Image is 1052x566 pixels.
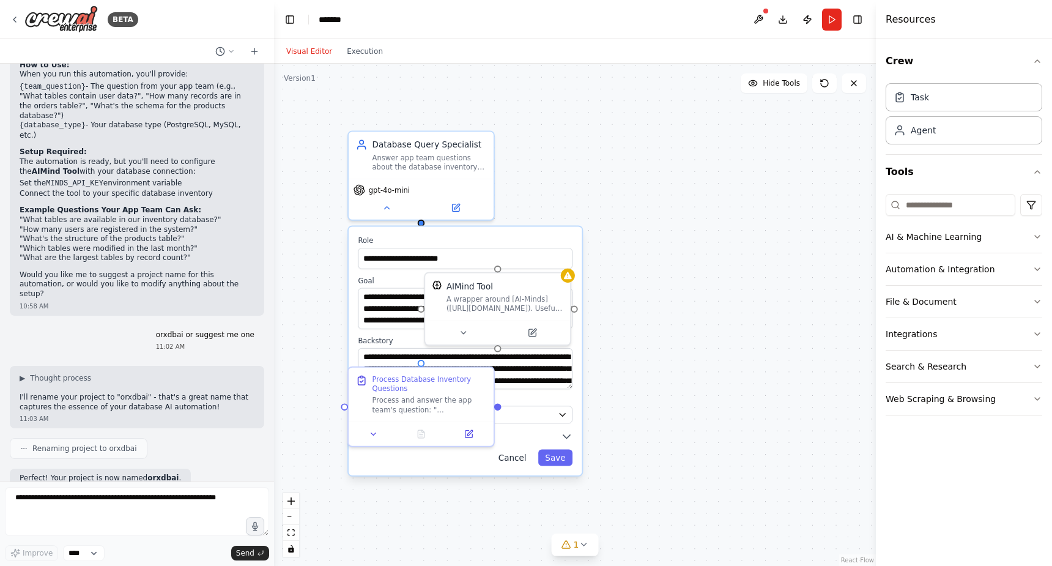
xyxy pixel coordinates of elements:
div: Task [911,91,929,103]
div: A wrapper around [AI-Minds]([URL][DOMAIN_NAME]). Useful for when you need answers to questions fr... [446,294,563,313]
button: ▶Thought process [20,373,91,383]
button: Visual Editor [279,44,339,59]
p: The automation is ready, but you'll need to configure the with your database connection: [20,157,254,176]
nav: breadcrumb [319,13,349,26]
label: Goal [358,276,572,285]
div: Version 1 [284,73,316,83]
span: Improve [23,548,53,558]
div: Process Database Inventory QuestionsProcess and answer the app team's question: "{team_question}"... [347,367,495,447]
strong: AIMind Tool [32,167,80,176]
div: Answer app team questions about the database inventory using natural language queries. Convert te... [372,153,487,172]
button: Tools [886,155,1042,189]
label: Backstory [358,337,572,346]
li: "What are the largest tables by record count?" [20,253,254,263]
code: {database_type} [20,121,86,130]
p: Perfect! Your project is now named . [20,474,181,483]
p: orxdbai or suggest me one [156,330,254,340]
button: Web Scraping & Browsing [886,383,1042,415]
button: Open in side panel [499,326,566,340]
div: 11:03 AM [20,414,254,423]
h4: Resources [886,12,936,27]
p: Would you like me to suggest a project name for this automation, or would you like to modify anyt... [20,270,254,299]
strong: Setup Required: [20,147,87,156]
button: toggle interactivity [283,541,299,557]
button: OpenAI - gpt-4o-mini [358,406,572,423]
button: Save [538,450,572,466]
button: File & Document [886,286,1042,318]
li: "What's the structure of the products table?" [20,234,254,244]
div: Database Query SpecialistAnswer app team questions about the database inventory using natural lan... [347,130,495,220]
div: React Flow controls [283,493,299,557]
p: I'll rename your project to "orxdbai" - that's a great name that captures the essence of your dat... [20,393,254,412]
label: Role [358,236,572,245]
div: 11:02 AM [156,342,254,351]
span: 1 [574,538,579,551]
div: Process Database Inventory Questions [372,374,487,393]
button: Advanced Options [358,431,572,442]
div: AIMindToolAIMind ToolA wrapper around [AI-Minds]([URL][DOMAIN_NAME]). Useful for when you need an... [424,272,571,346]
div: Agent [911,124,936,136]
button: Crew [886,44,1042,78]
button: fit view [283,525,299,541]
li: - Your database type (PostgreSQL, MySQL, etc.) [20,121,254,140]
li: - The question from your app team (e.g., "What tables contain user data?", "How many records are ... [20,82,254,121]
div: 10:58 AM [20,302,254,311]
button: Search & Research [886,351,1042,382]
button: Automation & Integration [886,253,1042,285]
button: zoom in [283,493,299,509]
button: Integrations [886,318,1042,350]
span: gpt-4o-mini [369,185,410,195]
strong: orxdbai [147,474,179,482]
div: Database Query Specialist [372,139,487,151]
li: "How many users are registered in the system?" [20,225,254,235]
img: AIMindTool [432,280,442,289]
p: When you run this automation, you'll provide: [20,70,254,80]
button: Cancel [491,450,533,466]
li: Set the environment variable [20,179,254,189]
li: Connect the tool to your specific database inventory [20,189,254,199]
div: AIMind Tool [446,280,493,292]
li: "Which tables were modified in the last month?" [20,244,254,254]
code: MINDS_API_KEY [46,179,103,188]
button: Hide Tools [741,73,807,93]
button: Hide left sidebar [281,11,298,28]
strong: How to Use: [20,61,70,69]
span: Send [236,548,254,558]
li: "What tables are available in our inventory database?" [20,215,254,225]
span: Hide Tools [763,78,800,88]
a: React Flow attribution [841,557,874,564]
label: Model [358,397,572,406]
span: Thought process [30,373,91,383]
div: Process and answer the app team's question: "{team_question}" about the database inventory. Use n... [372,396,487,415]
button: 1 [552,534,599,556]
div: Tools [886,189,1042,425]
span: ▶ [20,373,25,383]
strong: Example Questions Your App Team Can Ask: [20,206,201,214]
button: Hide right sidebar [849,11,866,28]
button: Start a new chat [245,44,264,59]
button: zoom out [283,509,299,525]
img: Logo [24,6,98,33]
button: AI & Machine Learning [886,221,1042,253]
div: BETA [108,12,138,27]
button: Click to speak your automation idea [246,517,264,535]
button: Send [231,546,269,560]
button: Improve [5,545,58,561]
button: Execution [339,44,390,59]
button: Switch to previous chat [210,44,240,59]
code: {team_question} [20,83,86,91]
span: Renaming project to orxdbai [32,444,137,453]
div: Crew [886,78,1042,154]
button: Open in side panel [422,201,489,215]
button: No output available [396,427,446,441]
button: Open in side panel [448,427,489,441]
